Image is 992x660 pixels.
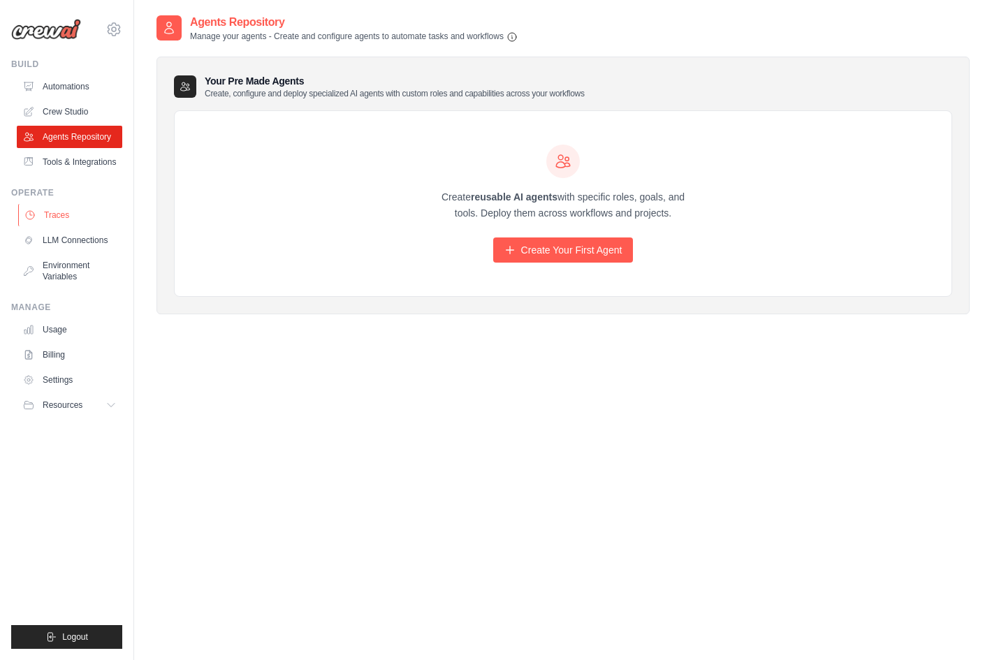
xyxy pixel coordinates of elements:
a: Traces [18,204,124,226]
img: Logo [11,19,81,40]
a: Agents Repository [17,126,122,148]
span: Logout [62,631,88,643]
a: Settings [17,369,122,391]
a: Tools & Integrations [17,151,122,173]
p: Create, configure and deploy specialized AI agents with custom roles and capabilities across your... [205,88,585,99]
p: Create with specific roles, goals, and tools. Deploy them across workflows and projects. [429,189,697,221]
a: LLM Connections [17,229,122,251]
strong: reusable AI agents [471,191,557,203]
div: Build [11,59,122,70]
a: Create Your First Agent [493,237,634,263]
div: Manage [11,302,122,313]
button: Logout [11,625,122,649]
p: Manage your agents - Create and configure agents to automate tasks and workflows [190,31,518,43]
a: Automations [17,75,122,98]
button: Resources [17,394,122,416]
h3: Your Pre Made Agents [205,74,585,99]
span: Resources [43,399,82,411]
a: Crew Studio [17,101,122,123]
h2: Agents Repository [190,14,518,31]
a: Usage [17,318,122,341]
a: Environment Variables [17,254,122,288]
a: Billing [17,344,122,366]
div: Operate [11,187,122,198]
